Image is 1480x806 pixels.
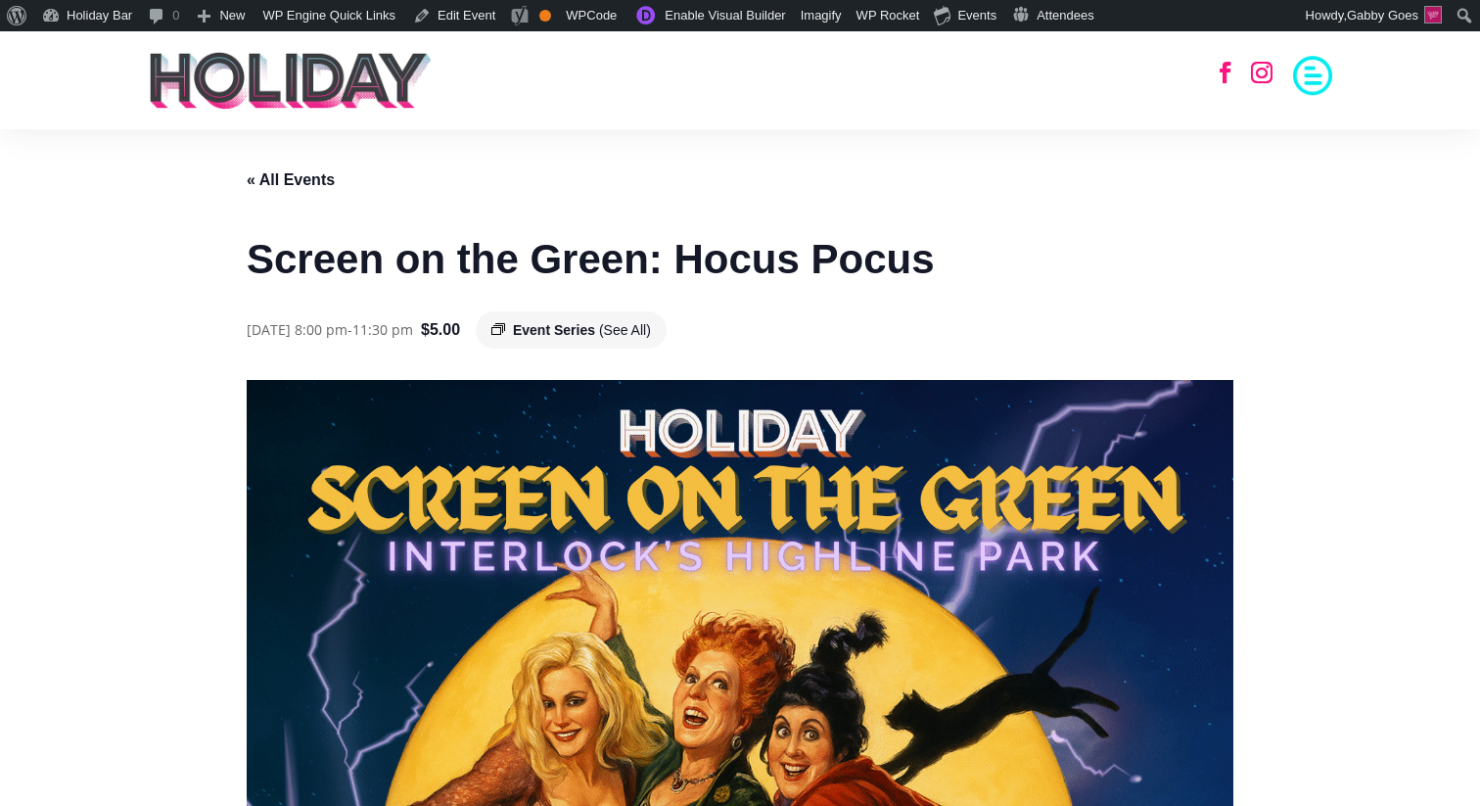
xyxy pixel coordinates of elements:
[247,231,1233,288] h1: Screen on the Green: Hocus Pocus
[421,317,460,343] span: $5.00
[539,10,551,22] div: OK
[599,322,651,338] a: (See All)
[148,51,433,110] img: holiday-logo-black
[247,318,413,342] div: -
[247,320,347,339] span: [DATE] 8:00 pm
[247,171,335,188] a: « All Events
[513,322,595,338] span: Event Series
[1204,51,1247,94] a: Follow on Facebook
[1347,8,1418,23] span: Gabby Goes
[1240,51,1283,94] a: Follow on Instagram
[352,320,413,339] span: 11:30 pm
